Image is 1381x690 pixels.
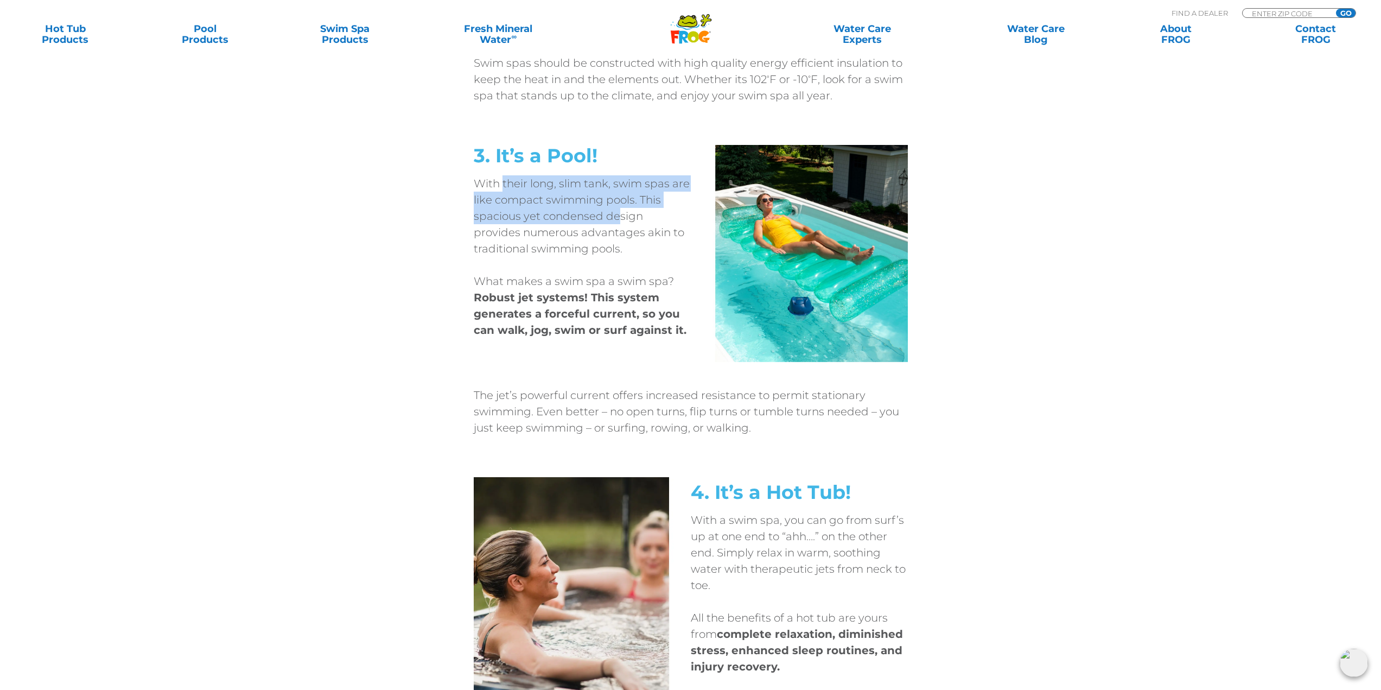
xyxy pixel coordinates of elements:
[151,23,259,45] a: PoolProducts
[474,175,691,257] p: With their long, slim tank, swim spas are like compact swimming pools. This spacious yet condense...
[1340,649,1368,677] img: openIcon
[774,23,951,45] a: Water CareExperts
[290,23,399,45] a: Swim SpaProducts
[691,145,908,362] img: Woman On Floatie
[11,23,119,45] a: Hot TubProducts
[430,23,567,45] a: Fresh MineralWater∞
[982,23,1090,45] a: Water CareBlog
[1172,8,1228,18] p: Find A Dealer
[474,273,691,338] p: What makes a swim spa a swim spa?
[1336,9,1355,17] input: GO
[808,71,811,81] sup: ◦
[691,628,903,673] strong: complete relaxation, diminished stress, enhanced sleep routines, and injury recovery.
[474,55,908,104] p: Swim spas should be constructed with high quality energy efficient insulation to keep the heat in...
[691,480,851,504] span: 4. It’s a Hot Tub!
[474,291,686,337] strong: Robust jet systems! This system generates a forceful current, so you can walk, jog, swim or surf ...
[767,71,769,81] sup: ◦
[1122,23,1230,45] a: AboutFROG
[511,32,517,41] sup: ∞
[691,610,908,675] p: All the benefits of a hot tub are yours from
[1251,9,1324,18] input: Zip Code Form
[474,144,597,167] span: 3. It’s a Pool!
[474,387,908,436] p: The jet’s powerful current offers increased resistance to permit stationary swimming. Even better...
[691,512,908,593] p: With a swim spa, you can go from surf’s up at one end to “ahh….” on the other end. Simply relax i...
[1262,23,1370,45] a: ContactFROG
